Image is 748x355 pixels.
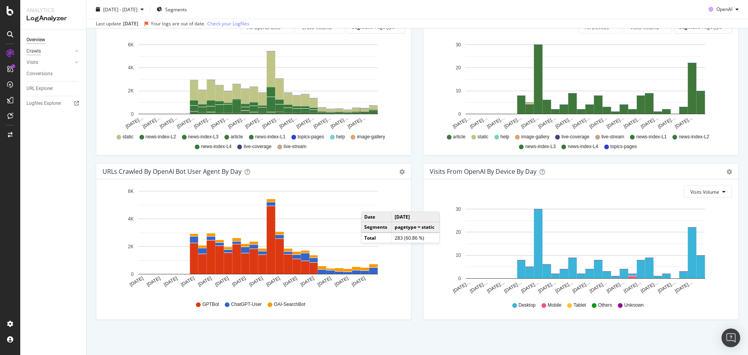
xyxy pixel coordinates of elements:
a: Conversions [26,70,81,78]
td: pagetype = static [392,222,439,233]
svg: A chart. [102,40,402,130]
text: [DATE] [163,276,178,288]
span: Segments [165,6,187,12]
span: live-stream [602,134,625,140]
text: [DATE] [231,276,247,288]
text: [DATE] [129,276,144,288]
a: Overview [26,36,81,44]
span: Unknown [624,302,644,309]
div: Visits From OpenAI By Device By Day [430,168,536,175]
text: [DATE] [214,276,230,288]
div: Logfiles Explorer [26,99,61,108]
div: Open Intercom Messenger [722,329,740,347]
button: Segments [153,3,190,16]
span: topics-pages [298,134,324,140]
a: Crawls [26,47,73,55]
text: 4K [128,216,134,222]
span: article [231,134,243,140]
span: news-index-L3 [188,134,219,140]
div: gear [727,169,732,175]
td: Date [362,212,392,222]
text: 30 [456,207,461,212]
text: 20 [456,65,461,71]
text: [DATE] [146,276,161,288]
span: OAI-SearchBot [274,301,305,308]
svg: A chart. [430,204,729,295]
div: URL Explorer [26,85,53,93]
text: 0 [458,276,461,281]
span: image-gallery [521,134,549,140]
td: Total [362,233,392,243]
text: 0 [458,111,461,117]
text: [DATE] [197,276,213,288]
div: Your logs are out of date. [151,20,205,27]
div: LogAnalyzer [26,14,80,23]
button: [DATE] - [DATE] [93,3,147,16]
a: URL Explorer [26,85,81,93]
td: 283 (60.86 %) [392,233,439,243]
text: [DATE] [334,276,349,288]
text: 2K [128,244,134,249]
text: 6K [128,42,134,48]
span: Mobile [548,302,561,309]
a: Check your Logfiles [207,20,249,27]
span: Others [598,302,612,309]
text: [DATE] [300,276,315,288]
span: live-coverage [243,143,271,150]
text: [DATE] [282,276,298,288]
text: 6K [128,189,134,194]
text: 20 [456,230,461,235]
div: URLs Crawled by OpenAI bot User Agent By Day [102,168,242,175]
span: ChatGPT-User [231,301,262,308]
div: Last update [96,20,249,27]
svg: A chart. [102,185,402,294]
text: [DATE] [351,276,366,288]
text: [DATE] [265,276,281,288]
span: help [501,134,510,140]
span: news-index-L4 [201,143,231,150]
svg: A chart. [430,40,729,130]
span: live-stream [284,143,307,150]
button: Visits Volume [684,185,732,198]
span: news-index-L3 [525,143,556,150]
span: static [123,134,134,140]
text: 2K [128,88,134,94]
div: Conversions [26,70,53,78]
span: Visits Volume [690,189,719,195]
span: live-coverage [561,134,589,140]
span: news-index-L1 [255,134,286,140]
span: Desktop [519,302,536,309]
span: news-index-L2 [146,134,176,140]
div: Overview [26,36,45,44]
span: help [336,134,345,140]
span: article [453,134,466,140]
text: 10 [456,88,461,94]
a: Logfiles Explorer [26,99,81,108]
div: Analytics [26,6,80,14]
text: 4K [128,65,134,71]
text: [DATE] [248,276,264,288]
div: gear [399,169,405,175]
text: 0 [131,111,134,117]
td: [DATE] [392,212,439,222]
div: Visits [26,58,38,67]
text: [DATE] [180,276,196,288]
div: Crawls [26,47,41,55]
text: 30 [456,42,461,48]
span: OpenAI [716,6,732,12]
span: news-index-L4 [568,143,598,150]
text: 0 [131,272,134,277]
span: news-index-L1 [636,134,667,140]
td: Segments [362,222,392,233]
a: Visits [26,58,73,67]
span: GPTBot [202,301,219,308]
div: [DATE] [123,20,138,27]
text: 10 [456,253,461,258]
button: OpenAI [706,3,742,16]
span: image-gallery [357,134,385,140]
span: topics-pages [610,143,637,150]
